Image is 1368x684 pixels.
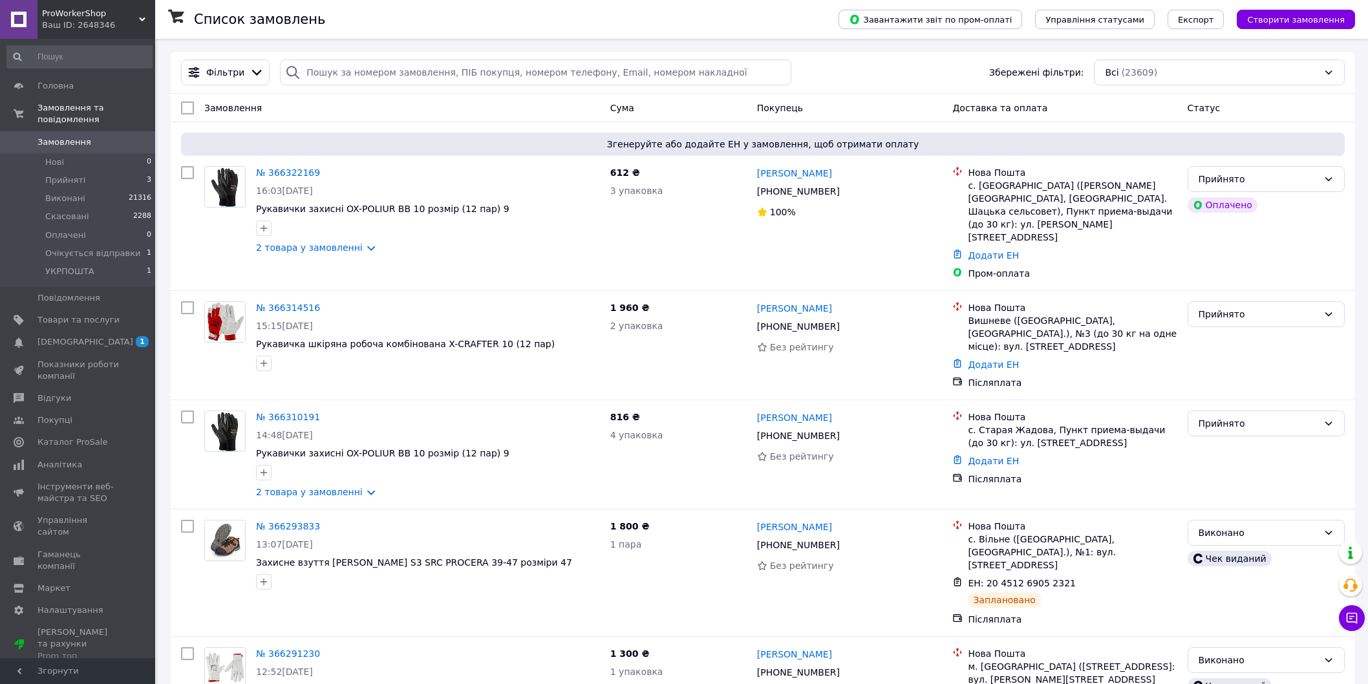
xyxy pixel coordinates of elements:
div: Нова Пошта [968,166,1177,179]
span: [PERSON_NAME] та рахунки [37,626,120,662]
span: ЕН: 20 4512 6905 2321 [968,578,1076,588]
span: Виконані [45,193,85,204]
span: 15:15[DATE] [256,321,313,331]
button: Чат з покупцем [1339,605,1365,631]
div: Прийнято [1199,416,1318,431]
span: Всі [1105,66,1118,79]
span: Замовлення [204,103,262,113]
a: № 366293833 [256,521,320,531]
a: Рукавички захисні OX-POLIUR BB 10 розмір (12 пар) 9 [256,204,509,214]
span: 14:48[DATE] [256,430,313,440]
div: Нова Пошта [968,647,1177,660]
span: Показники роботи компанії [37,359,120,382]
span: Експорт [1178,15,1214,25]
input: Пошук [6,45,153,69]
a: Фото товару [204,520,246,561]
span: Управління статусами [1045,15,1144,25]
div: Нова Пошта [968,411,1177,423]
img: Фото товару [211,167,239,207]
span: Без рейтингу [770,561,834,571]
span: Очікується відправки [45,248,140,259]
a: Рукавичка шкіряна робоча комбінована X-CRAFTER 10 (12 пар) [256,339,555,349]
a: [PERSON_NAME] [757,648,832,661]
span: 1 300 ₴ [610,648,650,659]
div: с. Вільне ([GEOGRAPHIC_DATA], [GEOGRAPHIC_DATA].), №1: вул. [STREET_ADDRESS] [968,533,1177,572]
span: 1 [147,248,151,259]
span: [DEMOGRAPHIC_DATA] [37,336,133,348]
span: Нові [45,156,64,168]
span: Управління сайтом [37,515,120,538]
span: 816 ₴ [610,412,640,422]
button: Експорт [1168,10,1224,29]
a: Додати ЕН [968,250,1019,261]
a: Фото товару [204,166,246,208]
span: 3 упаковка [610,186,663,196]
span: 21316 [129,193,151,204]
button: Створити замовлення [1237,10,1355,29]
span: 100% [770,207,796,217]
span: 1 [147,266,151,277]
img: Фото товару [205,520,245,561]
span: 0 [147,156,151,168]
span: Маркет [37,582,70,594]
input: Пошук за номером замовлення, ПІБ покупця, номером телефону, Email, номером накладної [280,59,791,85]
a: № 366322169 [256,167,320,178]
div: с. Старая Жадова, Пункт приема-выдачи (до 30 кг): ул. [STREET_ADDRESS] [968,423,1177,449]
button: Завантажити звіт по пром-оплаті [839,10,1022,29]
a: Фото товару [204,411,246,452]
span: 1 пара [610,539,642,550]
span: Захисне взуття [PERSON_NAME] S3 SRC PROCERA 39-47 розміри 47 [256,557,572,568]
div: Післяплата [968,376,1177,389]
a: Фото товару [204,301,246,343]
h1: Список замовлень [194,12,325,27]
span: Створити замовлення [1247,15,1345,25]
span: Завантажити звіт по пром-оплаті [849,14,1012,25]
div: Прийнято [1199,172,1318,186]
div: Виконано [1199,653,1318,667]
span: Повідомлення [37,292,100,304]
span: Покупці [37,414,72,426]
span: Фільтри [206,66,244,79]
span: [PHONE_NUMBER] [757,186,840,197]
a: [PERSON_NAME] [757,302,832,315]
span: Cума [610,103,634,113]
span: Гаманець компанії [37,549,120,572]
a: Рукавички захисні OX-POLIUR BB 10 розмір (12 пар) 9 [256,448,509,458]
span: 1 упаковка [610,667,663,677]
span: 12:52[DATE] [256,667,313,677]
span: Покупець [757,103,803,113]
div: Післяплата [968,613,1177,626]
span: Збережені фільтри: [989,66,1084,79]
span: Товари та послуги [37,314,120,326]
div: Виконано [1199,526,1318,540]
a: № 366310191 [256,412,320,422]
span: [PHONE_NUMBER] [757,667,840,678]
span: ProWorkerShop [42,8,139,19]
span: Головна [37,80,74,92]
a: [PERSON_NAME] [757,520,832,533]
span: 1 960 ₴ [610,303,650,313]
div: Оплачено [1188,197,1257,213]
span: [PHONE_NUMBER] [757,321,840,332]
a: [PERSON_NAME] [757,167,832,180]
span: УКРПОШТА [45,266,94,277]
span: 2 упаковка [610,321,663,331]
span: Згенеруйте або додайте ЕН у замовлення, щоб отримати оплату [186,138,1340,151]
div: Нова Пошта [968,520,1177,533]
div: Чек виданий [1188,551,1272,566]
span: Налаштування [37,604,103,616]
div: Заплановано [968,592,1041,608]
span: Прийняті [45,175,85,186]
div: Прийнято [1199,307,1318,321]
span: [PHONE_NUMBER] [757,540,840,550]
div: Вишневе ([GEOGRAPHIC_DATA], [GEOGRAPHIC_DATA].), №3 (до 30 кг на одне місце): вул. [STREET_ADDRESS] [968,314,1177,353]
a: Додати ЕН [968,359,1019,370]
span: Каталог ProSale [37,436,107,448]
span: Доставка та оплата [952,103,1047,113]
span: [PHONE_NUMBER] [757,431,840,441]
span: Без рейтингу [770,451,834,462]
span: 16:03[DATE] [256,186,313,196]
